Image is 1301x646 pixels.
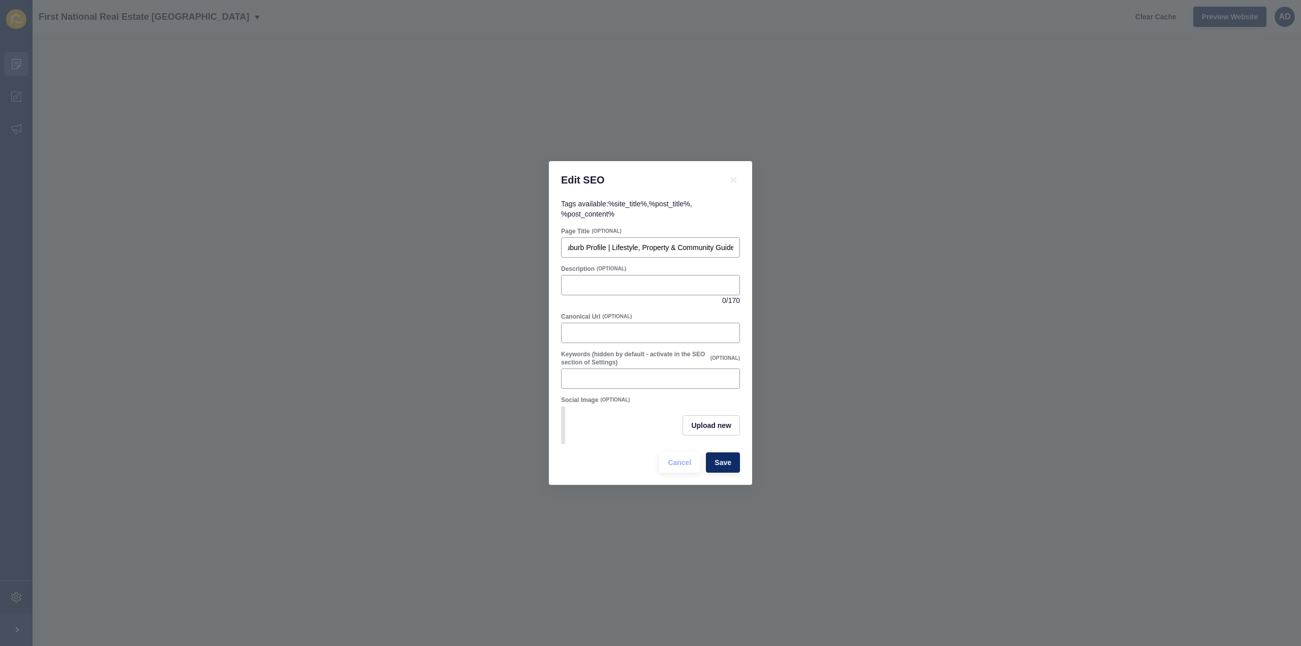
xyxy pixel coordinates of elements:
label: Canonical Url [561,313,600,321]
label: Page Title [561,227,590,235]
span: (OPTIONAL) [602,313,632,320]
span: Upload new [691,420,731,430]
code: %site_title% [608,200,647,208]
span: Tags available: , , [561,200,692,218]
span: 0 [722,295,726,305]
code: %post_title% [649,200,690,208]
span: (OPTIONAL) [600,396,630,404]
label: Description [561,265,595,273]
h1: Edit SEO [561,173,715,187]
span: / [726,295,728,305]
span: Save [715,457,731,468]
button: Upload new [683,415,740,436]
label: Social Image [561,396,598,404]
button: Cancel [659,452,700,473]
span: 170 [728,295,740,305]
span: (OPTIONAL) [592,228,621,235]
span: (OPTIONAL) [597,265,626,272]
code: %post_content% [561,210,614,218]
button: Save [706,452,740,473]
span: Cancel [668,457,691,468]
label: Keywords (hidden by default - activate in the SEO section of Settings) [561,350,708,366]
span: (OPTIONAL) [710,355,740,362]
